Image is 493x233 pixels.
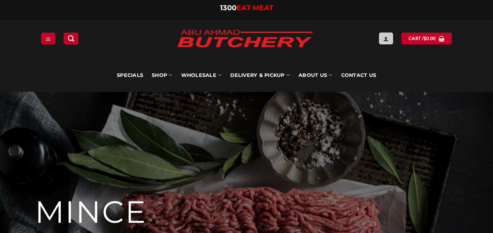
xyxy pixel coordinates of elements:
a: Login [379,33,393,44]
a: Contact Us [341,59,376,92]
bdi: 0.00 [424,36,436,41]
a: Specials [117,59,143,92]
span: MINCE [35,193,147,231]
span: EAT MEAT [236,4,273,12]
span: Cart / [409,35,436,42]
a: Menu [41,33,55,44]
a: About Us [298,59,332,92]
span: $ [424,35,426,42]
img: Abu Ahmad Butchery [170,24,319,54]
a: SHOP [152,59,172,92]
a: Delivery & Pickup [230,59,290,92]
a: Search [64,33,78,44]
a: Wholesale [181,59,222,92]
a: 1300EAT MEAT [220,4,273,12]
a: View cart [401,33,452,44]
span: 1300 [220,4,236,12]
